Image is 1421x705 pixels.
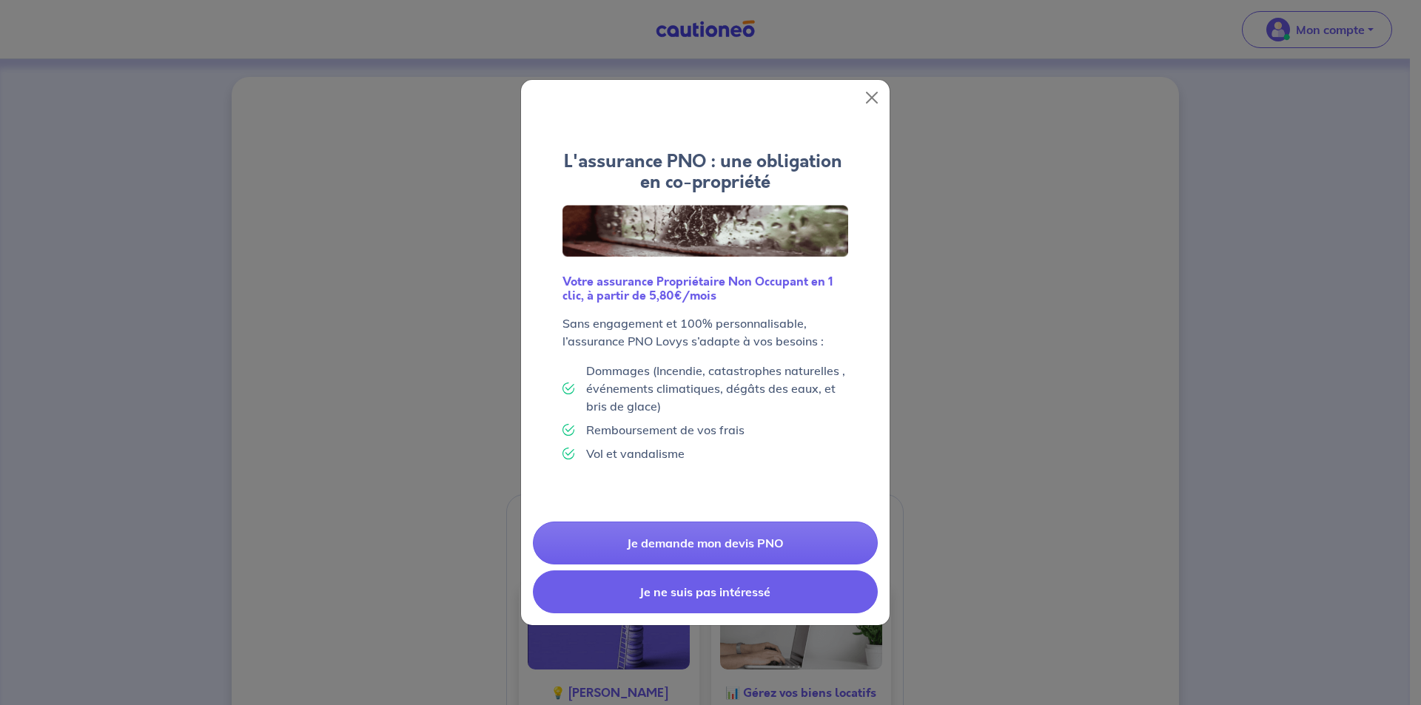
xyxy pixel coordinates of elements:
[586,421,745,439] p: Remboursement de vos frais
[533,522,878,564] a: Je demande mon devis PNO
[586,362,848,415] p: Dommages (Incendie, catastrophes naturelles , événements climatiques, dégâts des eaux, et bris de...
[562,151,848,194] h4: L'assurance PNO : une obligation en co-propriété
[562,274,848,303] h6: Votre assurance Propriétaire Non Occupant en 1 clic, à partir de 5,80€/mois
[586,445,685,462] p: Vol et vandalisme
[533,570,878,613] button: Je ne suis pas intéressé
[562,314,848,350] p: Sans engagement et 100% personnalisable, l’assurance PNO Lovys s’adapte à vos besoins :
[860,86,884,109] button: Close
[562,205,848,257] img: Logo Lovys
